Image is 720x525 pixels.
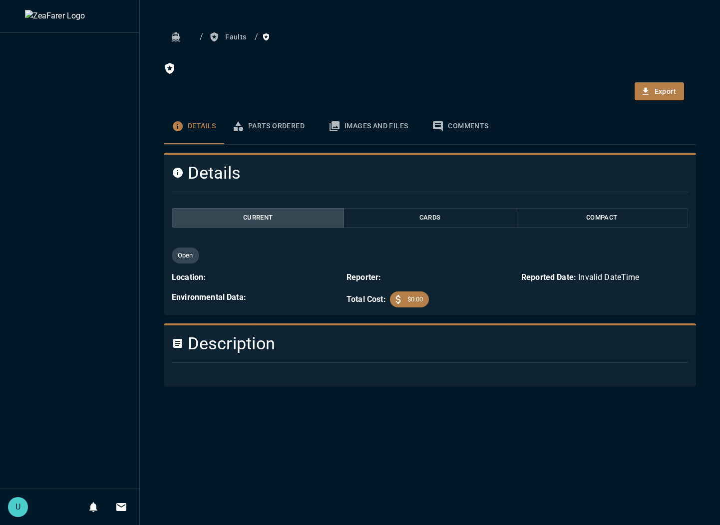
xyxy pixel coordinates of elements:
[172,333,601,354] h4: Description
[344,208,516,228] button: Cards
[521,271,688,283] p: Invalid DateTime
[347,293,386,305] b: Total Cost:
[390,291,429,307] div: $0.00
[521,272,576,282] b: Reported Date:
[25,10,115,22] img: ZeaFarer Logo
[83,497,103,517] button: Notifications
[347,272,381,282] b: Reporter:
[207,28,250,46] button: Faults
[516,208,688,228] button: Compact
[172,251,199,261] span: Open
[172,163,601,184] h4: Details
[111,497,131,517] button: Invitations
[200,31,203,43] li: /
[172,272,206,282] b: Location:
[164,108,224,144] button: Details
[8,497,28,517] div: U
[255,31,258,43] li: /
[172,208,344,228] button: Current
[345,122,416,131] div: Images and Files
[635,82,684,101] button: Export
[401,294,429,304] span: $0.00
[248,122,313,131] div: Parts Ordered
[172,292,246,302] b: Environmental Data:
[448,122,496,131] div: Comments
